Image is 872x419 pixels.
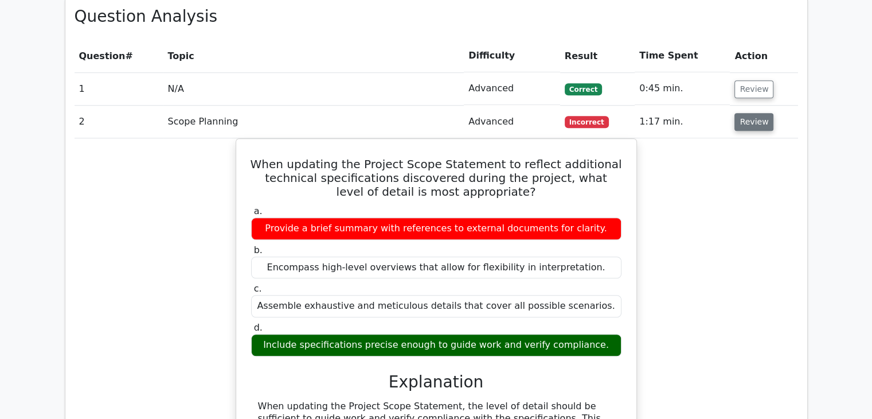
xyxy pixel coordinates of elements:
td: 1 [75,72,163,105]
th: Result [560,40,635,72]
span: c. [254,283,262,294]
th: # [75,40,163,72]
div: Assemble exhaustive and meticulous details that cover all possible scenarios. [251,295,621,317]
td: 1:17 min. [635,106,730,138]
span: d. [254,322,263,333]
span: a. [254,205,263,216]
span: Question [79,51,126,61]
h5: When updating the Project Scope Statement to reflect additional technical specifications discover... [250,157,623,199]
th: Time Spent [635,40,730,72]
th: Action [730,40,797,72]
td: N/A [163,72,464,105]
th: Topic [163,40,464,72]
h3: Question Analysis [75,7,798,26]
h3: Explanation [258,373,615,392]
div: Provide a brief summary with references to external documents for clarity. [251,218,621,240]
span: b. [254,245,263,255]
div: Encompass high-level overviews that allow for flexibility in interpretation. [251,257,621,279]
th: Difficulty [464,40,560,72]
td: Scope Planning [163,106,464,138]
td: Advanced [464,106,560,138]
div: Include specifications precise enough to guide work and verify compliance. [251,334,621,356]
td: Advanced [464,72,560,105]
button: Review [734,80,773,98]
span: Correct [565,83,602,95]
td: 2 [75,106,163,138]
button: Review [734,113,773,131]
td: 0:45 min. [635,72,730,105]
span: Incorrect [565,116,609,127]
